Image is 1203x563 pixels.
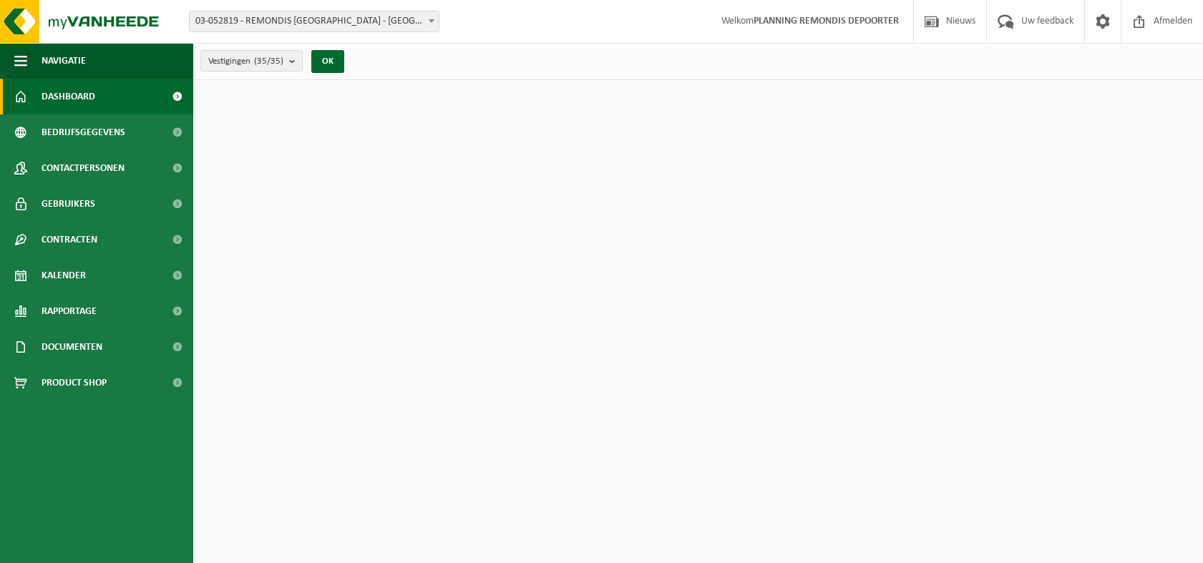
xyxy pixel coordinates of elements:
[42,43,86,79] span: Navigatie
[42,186,95,222] span: Gebruikers
[42,114,125,150] span: Bedrijfsgegevens
[189,11,439,32] span: 03-052819 - REMONDIS WEST-VLAANDEREN - OOSTENDE
[42,258,86,293] span: Kalender
[311,50,344,73] button: OK
[754,16,899,26] strong: PLANNING REMONDIS DEPOORTER
[254,57,283,66] count: (35/35)
[7,532,239,563] iframe: chat widget
[190,11,439,31] span: 03-052819 - REMONDIS WEST-VLAANDEREN - OOSTENDE
[42,222,97,258] span: Contracten
[42,150,125,186] span: Contactpersonen
[42,293,97,329] span: Rapportage
[42,365,107,401] span: Product Shop
[42,79,95,114] span: Dashboard
[208,51,283,72] span: Vestigingen
[42,329,102,365] span: Documenten
[200,50,303,72] button: Vestigingen(35/35)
